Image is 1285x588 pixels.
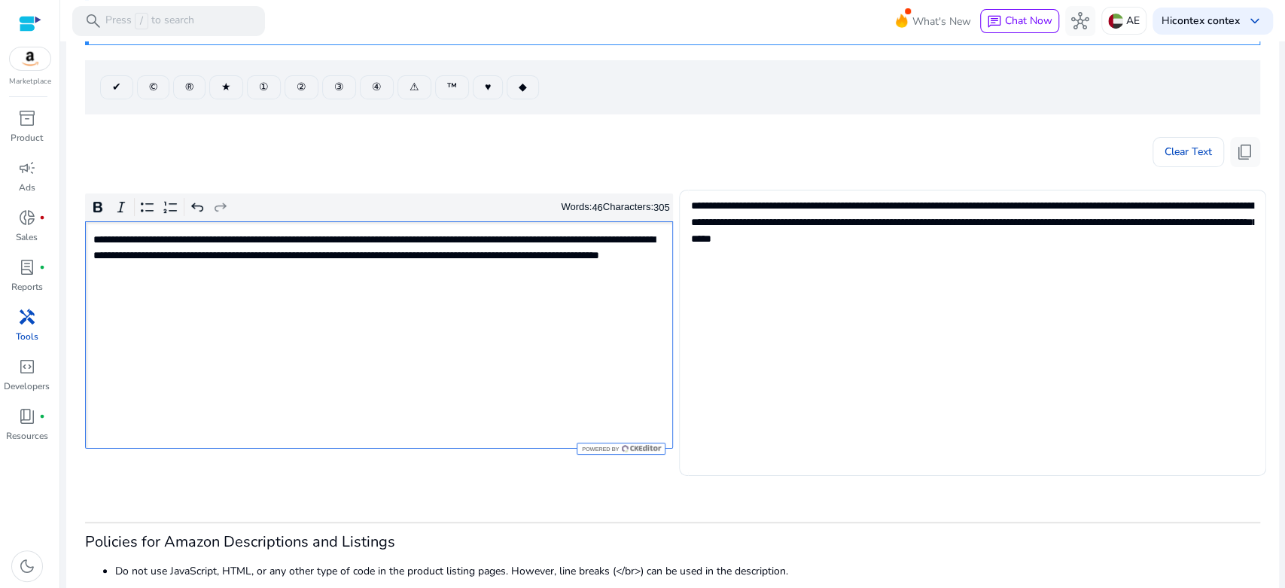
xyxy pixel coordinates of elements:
[135,13,148,29] span: /
[6,429,48,443] p: Resources
[485,79,491,95] span: ♥
[519,79,527,95] span: ◆
[507,75,539,99] button: ◆
[149,79,157,95] span: ©
[1071,12,1089,30] span: hub
[912,8,971,35] span: What's New
[85,533,1260,551] h3: Policies for Amazon Descriptions and Listings
[115,563,1260,579] li: Do not use JavaScript, HTML, or any other type of code in the product listing pages. However, lin...
[18,358,36,376] span: code_blocks
[18,258,36,276] span: lab_profile
[1065,6,1095,36] button: hub
[112,79,121,95] span: ✔
[435,75,469,99] button: ™
[4,379,50,393] p: Developers
[561,198,669,217] div: Words: Characters:
[592,202,602,213] label: 46
[100,75,133,99] button: ✔
[185,79,193,95] span: ®
[39,215,45,221] span: fiber_manual_record
[447,79,457,95] span: ™
[1005,14,1052,28] span: Chat Now
[987,14,1002,29] span: chat
[39,264,45,270] span: fiber_manual_record
[360,75,394,99] button: ④
[473,75,503,99] button: ♥
[322,75,356,99] button: ③
[84,12,102,30] span: search
[221,79,231,95] span: ★
[18,159,36,177] span: campaign
[10,47,50,70] img: amazon.svg
[16,230,38,244] p: Sales
[1162,16,1240,26] p: Hi
[334,79,344,95] span: ③
[11,131,43,145] p: Product
[1153,137,1224,167] button: Clear Text
[85,193,673,222] div: Editor toolbar
[18,209,36,227] span: donut_small
[39,413,45,419] span: fiber_manual_record
[9,76,51,87] p: Marketplace
[410,79,419,95] span: ⚠
[173,75,206,99] button: ®
[1172,14,1240,28] b: contex contex
[18,308,36,326] span: handyman
[11,280,43,294] p: Reports
[209,75,243,99] button: ★
[247,75,281,99] button: ①
[980,9,1059,33] button: chatChat Now
[16,330,38,343] p: Tools
[1246,12,1264,30] span: keyboard_arrow_down
[1230,137,1260,167] button: content_copy
[18,109,36,127] span: inventory_2
[19,181,35,194] p: Ads
[1165,137,1212,167] span: Clear Text
[297,79,306,95] span: ②
[1126,8,1140,34] p: AE
[259,79,269,95] span: ①
[285,75,318,99] button: ②
[653,202,670,213] label: 305
[18,557,36,575] span: dark_mode
[397,75,431,99] button: ⚠
[1108,14,1123,29] img: ae.svg
[18,407,36,425] span: book_4
[85,221,673,449] div: Rich Text Editor. Editing area: main. Press Alt+0 for help.
[372,79,382,95] span: ④
[137,75,169,99] button: ©
[105,13,194,29] p: Press to search
[580,446,619,452] span: Powered by
[1236,143,1254,161] span: content_copy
